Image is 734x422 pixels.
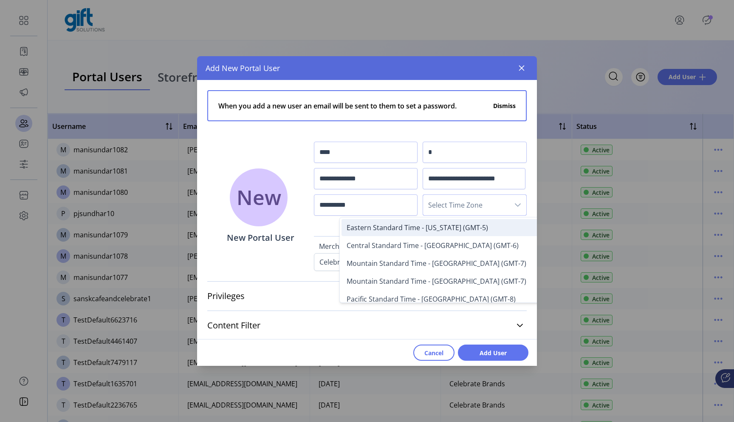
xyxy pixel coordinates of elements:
span: Pacific Standard Time - [GEOGRAPHIC_DATA] (GMT-8) [347,294,516,304]
span: Eastern Standard Time - [US_STATE] (GMT-5) [347,223,488,232]
li: Mountain Standard Time - Denver (GMT-7) [342,255,568,272]
a: Privileges [207,287,527,305]
div: dropdown trigger [509,195,526,215]
p: New Portal User [227,231,294,244]
span: Mountain Standard Time - [GEOGRAPHIC_DATA] (GMT-7) [347,277,526,286]
span: Add New Portal User [206,63,280,74]
ul: Option List [340,217,570,346]
li: Eastern Standard Time - New York (GMT-5) [342,219,568,236]
div: Celebrate Brands [314,254,380,271]
span: Add User [469,348,517,357]
button: Add User [458,345,528,361]
li: Pacific Standard Time - Los Angeles (GMT-8) [342,291,568,308]
a: Content Filter [207,316,527,335]
span: Mountain Standard Time - [GEOGRAPHIC_DATA] (GMT-7) [347,259,526,268]
button: Cancel [413,345,455,361]
span: New [237,182,281,213]
span: Content Filter [207,321,260,330]
label: Merchant(s) [319,241,522,253]
span: Central Standard Time - [GEOGRAPHIC_DATA] (GMT-6) [347,241,519,250]
span: Select Time Zone [423,195,509,215]
span: Cancel [424,348,443,357]
span: When you add a new user an email will be sent to them to set a password. [218,96,457,115]
button: Dismiss [493,101,516,110]
li: Central Standard Time - Chicago (GMT-6) [342,237,568,254]
li: Mountain Standard Time - Phoenix (GMT-7) [342,273,568,290]
span: Privileges [207,292,245,300]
